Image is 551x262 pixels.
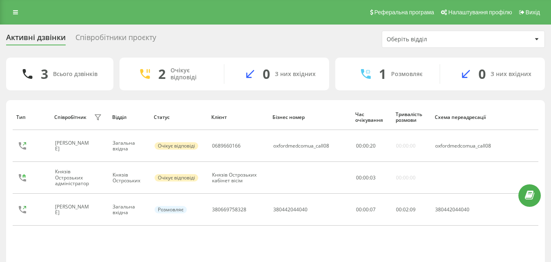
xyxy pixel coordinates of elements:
div: 380442044040 [435,207,496,213]
div: Всього дзвінків [53,71,97,78]
div: Очікує відповіді [155,174,198,181]
div: Відділ [112,114,146,120]
div: : : [356,175,376,181]
div: Співробітники проєкту [75,33,156,46]
span: 03 [370,174,376,181]
div: 380669758328 [212,207,246,213]
div: Розмовляє [155,206,187,213]
span: Реферальна програма [374,9,434,16]
div: Активні дзвінки [6,33,66,46]
div: : : [396,207,416,213]
div: З них вхідних [491,71,531,78]
div: 0689660166 [212,143,241,149]
div: 0 [263,66,270,82]
div: Очікує відповіді [170,67,212,81]
span: 00 [356,174,362,181]
div: oxfordmedcomua_call08 [435,143,496,149]
div: Очікує відповіді [155,142,198,150]
span: 00 [363,174,369,181]
div: Розмовляє [391,71,423,78]
div: Князів Острозьких адміністратор [55,169,92,186]
div: Бізнес номер [272,114,347,120]
div: Князів Острозьких кабінет вісім [212,172,257,184]
div: Співробітник [54,114,86,120]
div: Клієнт [211,114,265,120]
span: 02 [403,206,409,213]
div: Тип [16,114,46,120]
span: 00 [363,142,369,149]
div: oxfordmedcomua_call08 [273,143,329,149]
div: 2 [158,66,166,82]
div: 0 [478,66,486,82]
span: 00 [396,206,402,213]
span: Вихід [526,9,540,16]
div: Час очікування [355,112,388,123]
div: 00:00:07 [356,207,387,213]
div: : : [356,143,376,149]
div: [PERSON_NAME] [55,204,92,216]
div: Оберіть відділ [387,36,484,43]
div: 00:00:00 [396,175,416,181]
div: Загальна вхідна [113,140,145,152]
div: [PERSON_NAME] [55,140,92,152]
div: 1 [379,66,386,82]
span: 09 [410,206,416,213]
div: Князів Острозьких [113,172,145,184]
div: 380442044040 [273,207,308,213]
div: Схема переадресації [435,114,497,120]
div: Загальна вхідна [113,204,145,216]
div: 3 [41,66,48,82]
span: 20 [370,142,376,149]
div: Тривалість розмови [396,112,427,123]
div: З них вхідних [275,71,316,78]
span: Налаштування профілю [448,9,512,16]
div: 00:00:00 [396,143,416,149]
div: Статус [154,114,204,120]
span: 00 [356,142,362,149]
